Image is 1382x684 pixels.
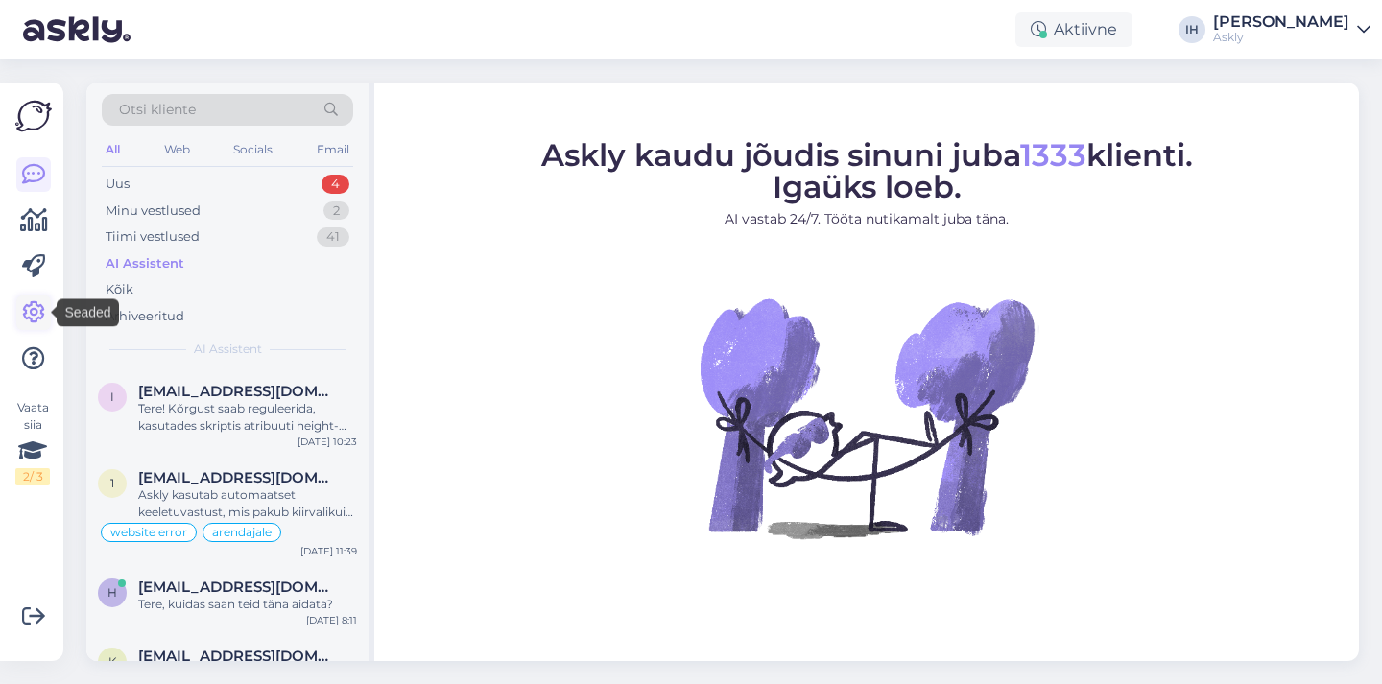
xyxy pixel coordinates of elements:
[1213,30,1349,45] div: Askly
[138,400,357,435] div: Tere! Kõrgust saab reguleerida, kasutades skriptis atribuuti height-offset: <script src=[URL][DOM...
[1213,14,1370,45] a: [PERSON_NAME]Askly
[106,254,184,273] div: AI Assistent
[313,137,353,162] div: Email
[57,299,118,327] div: Seaded
[106,307,184,326] div: Arhiveeritud
[300,544,357,558] div: [DATE] 11:39
[212,527,272,538] span: arendajale
[107,585,117,600] span: h
[138,578,338,596] span: hallikindrek@gmail.com
[694,245,1039,590] img: No Chat active
[1015,12,1132,47] div: Aktiivne
[106,227,200,247] div: Tiimi vestlused
[138,469,338,486] span: 123@gmail.com
[323,201,349,221] div: 2
[106,280,133,299] div: Kõik
[106,175,130,194] div: Uus
[138,596,357,613] div: Tere, kuidas saan teid täna aidata?
[106,201,201,221] div: Minu vestlused
[298,435,357,449] div: [DATE] 10:23
[15,98,52,134] img: Askly Logo
[15,468,50,485] div: 2 / 3
[229,137,276,162] div: Socials
[138,383,338,400] span: info@sportland.ee
[108,654,117,669] span: k
[110,389,114,404] span: i
[541,136,1193,205] span: Askly kaudu jõudis sinuni juba klienti. Igaüks loeb.
[306,613,357,627] div: [DATE] 8:11
[138,648,338,665] span: kristiina.vanari@rahvaraamat.ee
[317,227,349,247] div: 41
[110,527,187,538] span: website error
[1213,14,1349,30] div: [PERSON_NAME]
[110,476,114,490] span: 1
[1020,136,1086,174] span: 1333
[15,399,50,485] div: Vaata siia
[322,175,349,194] div: 4
[194,341,262,358] span: AI Assistent
[541,209,1193,229] p: AI vastab 24/7. Tööta nutikamalt juba täna.
[138,486,357,521] div: Askly kasutab automaatset keeletuvastust, mis pakub kiirvalikuid viies keeles juhuks, kui süsteem...
[160,137,194,162] div: Web
[1179,16,1205,43] div: IH
[102,137,124,162] div: All
[119,100,196,120] span: Otsi kliente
